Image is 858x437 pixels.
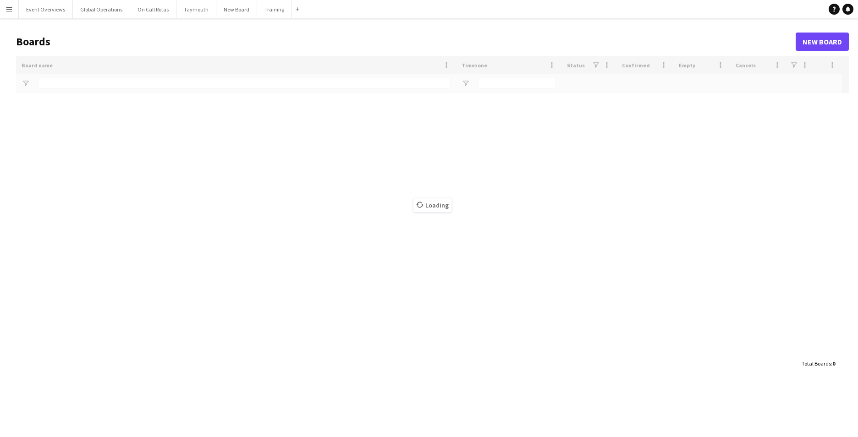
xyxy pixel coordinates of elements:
[16,35,796,49] h1: Boards
[19,0,73,18] button: Event Overviews
[216,0,257,18] button: New Board
[73,0,130,18] button: Global Operations
[130,0,176,18] button: On Call Rotas
[257,0,292,18] button: Training
[176,0,216,18] button: Taymouth
[413,198,451,212] span: Loading
[802,355,835,372] div: :
[802,360,831,367] span: Total Boards
[832,360,835,367] span: 0
[796,33,849,51] a: New Board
